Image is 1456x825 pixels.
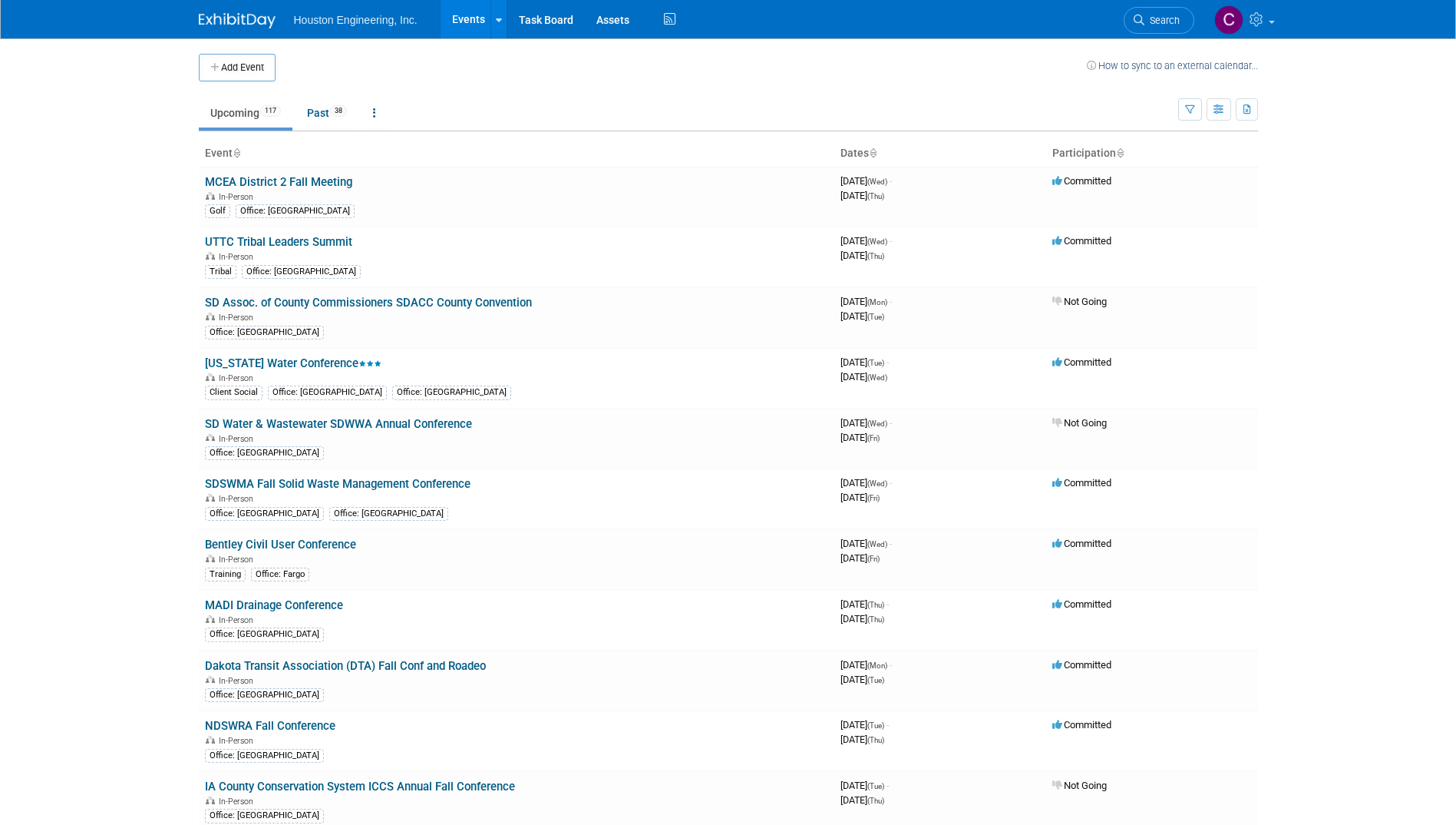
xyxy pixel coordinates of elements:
a: [US_STATE] Water Conference [205,356,381,370]
span: Committed [1052,659,1111,671]
div: Golf [205,204,230,218]
span: (Thu) [867,601,884,609]
th: Participation [1046,141,1258,167]
div: Office: [GEOGRAPHIC_DATA] [242,265,361,279]
span: (Tue) [867,721,884,730]
span: In-Person [219,313,258,323]
span: [DATE] [840,417,892,429]
span: [DATE] [840,175,892,187]
a: Upcoming117 [199,98,292,128]
span: [DATE] [840,235,892,247]
span: [DATE] [840,552,880,564]
div: Office: [GEOGRAPHIC_DATA] [205,628,324,641]
span: - [890,296,892,307]
span: (Tue) [867,313,884,321]
div: Office: [GEOGRAPHIC_DATA] [205,749,324,763]
span: Committed [1052,356,1111,368]
span: Not Going [1052,296,1107,307]
span: Committed [1052,538,1111,549]
div: Client Social [205,386,262,399]
th: Event [199,141,834,167]
span: - [886,598,889,610]
span: In-Person [219,434,258,444]
a: SD Water & Wastewater SDWWA Annual Conference [205,417,472,431]
span: [DATE] [840,794,884,806]
div: Training [205,568,246,581]
div: Office: [GEOGRAPHIC_DATA] [392,386,511,399]
span: In-Person [219,192,258,202]
img: In-Person Event [206,192,215,200]
span: Committed [1052,598,1111,610]
span: 117 [260,105,281,117]
img: Cait Caswell [1214,5,1243,35]
span: (Wed) [867,540,887,548]
span: Houston Engineering, Inc. [294,14,418,26]
img: In-Person Event [206,555,215,562]
span: [DATE] [840,659,892,671]
span: (Wed) [867,419,887,428]
span: - [886,719,889,731]
span: In-Person [219,736,258,746]
span: - [890,477,892,489]
span: (Thu) [867,192,884,200]
span: - [890,235,892,247]
span: (Fri) [867,434,880,442]
span: In-Person [219,676,258,686]
span: (Mon) [867,298,887,306]
span: (Tue) [867,782,884,790]
span: Not Going [1052,417,1107,429]
img: In-Person Event [206,373,215,381]
img: In-Person Event [206,313,215,320]
div: Tribal [205,265,236,279]
span: [DATE] [840,371,887,383]
span: 38 [330,105,347,117]
span: (Wed) [867,373,887,382]
a: NDSWRA Fall Conference [205,719,335,733]
span: [DATE] [840,780,889,791]
span: - [890,417,892,429]
a: Sort by Event Name [233,147,240,159]
div: Office: [GEOGRAPHIC_DATA] [268,386,387,399]
span: [DATE] [840,477,892,489]
span: Not Going [1052,780,1107,791]
span: In-Person [219,615,258,625]
span: (Thu) [867,615,884,624]
button: Add Event [199,54,276,81]
a: UTTC Tribal Leaders Summit [205,235,352,249]
span: [DATE] [840,598,889,610]
img: In-Person Event [206,252,215,260]
span: (Tue) [867,676,884,684]
div: Office: [GEOGRAPHIC_DATA] [205,688,324,702]
span: [DATE] [840,250,884,261]
span: Committed [1052,477,1111,489]
span: Search [1144,15,1180,26]
img: ExhibitDay [199,13,276,28]
span: (Wed) [867,479,887,488]
img: In-Person Event [206,494,215,502]
span: [DATE] [840,538,892,549]
span: (Thu) [867,252,884,260]
span: (Mon) [867,661,887,670]
span: In-Person [219,797,258,807]
a: Dakota Transit Association (DTA) Fall Conf and Roadeo [205,659,486,673]
span: [DATE] [840,190,884,201]
img: In-Person Event [206,676,215,684]
div: Office: [GEOGRAPHIC_DATA] [236,204,355,218]
a: Search [1124,7,1194,34]
a: SD Assoc. of County Commissioners SDACC County Convention [205,296,532,310]
th: Dates [834,141,1046,167]
a: Sort by Start Date [869,147,877,159]
img: In-Person Event [206,434,215,442]
span: Committed [1052,175,1111,187]
span: In-Person [219,555,258,565]
span: (Fri) [867,494,880,502]
img: In-Person Event [206,615,215,623]
div: Office: Fargo [251,568,309,581]
span: [DATE] [840,492,880,503]
span: Committed [1052,235,1111,247]
span: [DATE] [840,719,889,731]
a: How to sync to an external calendar... [1087,60,1258,71]
a: SDSWMA Fall Solid Waste Management Conference [205,477,470,491]
img: In-Person Event [206,736,215,744]
span: - [890,659,892,671]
